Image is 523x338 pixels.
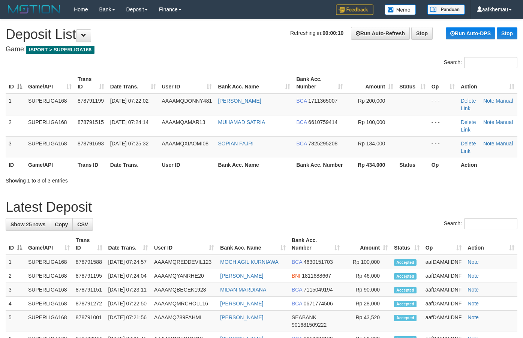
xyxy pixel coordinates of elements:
[290,30,343,36] span: Refreshing in:
[296,141,307,147] span: BCA
[73,269,105,283] td: 878791195
[461,141,513,154] a: Manual Link
[218,141,253,147] a: SOPIAN FAJRI
[220,259,279,265] a: MOCH AGIL KURNIAWA
[220,314,263,320] a: [PERSON_NAME]
[6,158,25,172] th: ID
[75,72,107,94] th: Trans ID: activate to sort column ascending
[464,57,517,68] input: Search:
[423,283,465,297] td: aafDAMAIIDNF
[308,141,337,147] span: Copy 7825295208 to clipboard
[343,283,391,297] td: Rp 90,000
[461,119,513,133] a: Manual Link
[6,255,25,269] td: 1
[105,297,151,311] td: [DATE] 07:22:50
[468,301,479,307] a: Note
[304,287,333,293] span: Copy 7115049194 to clipboard
[292,259,302,265] span: BCA
[25,255,73,269] td: SUPERLIGA168
[73,255,105,269] td: 878791588
[107,158,159,172] th: Date Trans.
[73,297,105,311] td: 878791272
[385,4,416,15] img: Button%20Memo.svg
[292,287,302,293] span: BCA
[6,297,25,311] td: 4
[461,98,476,104] a: Delete
[464,218,517,229] input: Search:
[151,311,217,332] td: AAAAMQ789FAHMI
[6,174,212,184] div: Showing 1 to 3 of 3 entries
[105,233,151,255] th: Date Trans.: activate to sort column ascending
[343,255,391,269] td: Rp 100,000
[302,273,331,279] span: Copy 1811688667 to clipboard
[25,115,75,136] td: SUPERLIGA168
[73,233,105,255] th: Trans ID: activate to sort column ascending
[346,72,396,94] th: Amount: activate to sort column ascending
[396,72,429,94] th: Status: activate to sort column ascending
[468,287,479,293] a: Note
[461,141,476,147] a: Delete
[427,4,465,15] img: panduan.png
[483,141,495,147] a: Note
[6,218,50,231] a: Show 25 rows
[308,98,337,104] span: Copy 1711365007 to clipboard
[107,72,159,94] th: Date Trans.: activate to sort column ascending
[461,119,476,125] a: Delete
[25,94,75,115] td: SUPERLIGA168
[461,98,513,111] a: Manual Link
[336,4,373,15] img: Feedback.jpg
[151,269,217,283] td: AAAAMQYANRHE20
[304,301,333,307] span: Copy 0671774506 to clipboard
[304,259,333,265] span: Copy 4630151703 to clipboard
[151,255,217,269] td: AAAAMQREDDEVIL123
[151,283,217,297] td: AAAAMQBECEK1928
[6,27,517,42] h1: Deposit List
[25,297,73,311] td: SUPERLIGA168
[391,233,423,255] th: Status: activate to sort column ascending
[77,221,88,227] span: CSV
[429,72,458,94] th: Op: activate to sort column ascending
[162,119,205,125] span: AAAAMQAMAR13
[465,233,517,255] th: Action: activate to sort column ascending
[78,141,104,147] span: 878791693
[444,57,517,68] label: Search:
[78,98,104,104] span: 878791199
[105,255,151,269] td: [DATE] 07:24:57
[429,136,458,158] td: - - -
[394,315,417,321] span: Accepted
[394,287,417,293] span: Accepted
[162,98,212,104] span: AAAAMQDONNY481
[483,119,495,125] a: Note
[151,233,217,255] th: User ID: activate to sort column ascending
[72,218,93,231] a: CSV
[322,30,343,36] strong: 00:00:10
[6,115,25,136] td: 2
[6,4,63,15] img: MOTION_logo.png
[162,141,208,147] span: AAAAMQXIAOMI08
[6,94,25,115] td: 1
[289,233,343,255] th: Bank Acc. Number: activate to sort column ascending
[25,158,75,172] th: Game/API
[292,322,327,328] span: Copy 901681509222 to clipboard
[444,218,517,229] label: Search:
[50,218,73,231] a: Copy
[73,283,105,297] td: 878791151
[105,283,151,297] td: [DATE] 07:23:11
[218,98,261,104] a: [PERSON_NAME]
[458,72,517,94] th: Action: activate to sort column ascending
[6,269,25,283] td: 2
[396,158,429,172] th: Status
[423,311,465,332] td: aafDAMAIIDNF
[105,269,151,283] td: [DATE] 07:24:04
[110,98,148,104] span: [DATE] 07:22:02
[218,119,265,125] a: MUHAMAD SATRIA
[73,311,105,332] td: 878791001
[308,119,337,125] span: Copy 6610759414 to clipboard
[25,136,75,158] td: SUPERLIGA168
[159,158,215,172] th: User ID
[358,119,385,125] span: Rp 100,000
[458,158,517,172] th: Action
[343,233,391,255] th: Amount: activate to sort column ascending
[296,98,307,104] span: BCA
[468,273,479,279] a: Note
